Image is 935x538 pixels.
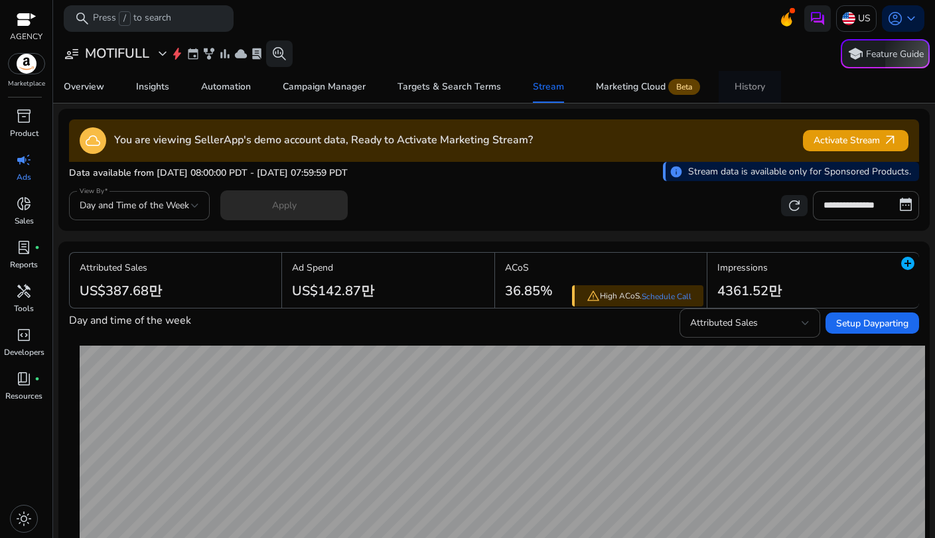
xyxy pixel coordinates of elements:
span: code_blocks [16,327,32,343]
span: / [119,11,131,26]
p: Impressions [717,261,782,275]
p: Marketplace [8,79,45,89]
span: warning [587,289,600,303]
span: keyboard_arrow_down [903,11,919,27]
span: Attributed Sales [690,316,758,329]
h4: You are viewing SellerApp's demo account data, Ready to Activate Marketing Stream? [114,134,533,147]
span: school [847,46,863,62]
span: expand_more [155,46,171,62]
p: ACoS [505,261,553,275]
mat-icon: add_circle [900,255,916,271]
h3: US$387.68만 [80,283,162,299]
div: Marketing Cloud [596,82,703,92]
img: amazon.svg [9,54,44,74]
button: search_insights [266,40,293,67]
div: Campaign Manager [283,82,366,92]
span: handyman [16,283,32,299]
h3: US$142.87만 [292,283,374,299]
div: Stream [533,82,564,92]
button: schoolFeature Guide [841,39,930,68]
p: Product [10,127,38,139]
div: History [735,82,765,92]
span: Day and Time of the Week [80,199,189,212]
p: Data available from [DATE] 08:00:00 PDT - [DATE] 07:59:59 PDT [69,167,348,180]
span: refresh [786,198,802,214]
div: Insights [136,82,169,92]
span: cloud [234,47,248,60]
span: fiber_manual_record [35,245,40,250]
div: Overview [64,82,104,92]
span: lab_profile [250,47,263,60]
span: inventory_2 [16,108,32,124]
span: search_insights [271,46,287,62]
p: Stream data is available only for Sponsored Products. [688,165,911,178]
div: Automation [201,82,251,92]
span: info [670,165,683,178]
h4: Day and time of the week [69,314,191,327]
span: bolt [171,47,184,60]
span: Setup Dayparting [836,316,908,330]
h3: MOTIFULL [85,46,149,62]
a: Schedule Call [642,291,691,302]
p: Ad Spend [292,261,374,275]
span: bar_chart [218,47,232,60]
span: fiber_manual_record [35,376,40,381]
h3: 4361.52만 [717,283,782,299]
span: user_attributes [64,46,80,62]
p: Developers [4,346,44,358]
button: Activate Streamarrow_outward [803,130,908,151]
span: donut_small [16,196,32,212]
p: Reports [10,259,38,271]
span: Activate Stream [814,133,898,148]
p: Resources [5,390,42,402]
p: Press to search [93,11,171,26]
div: High ACoS. [572,285,703,307]
p: Tools [14,303,34,314]
span: cloud [85,133,101,149]
span: Beta [668,79,700,95]
span: light_mode [16,511,32,527]
p: Feature Guide [866,48,924,61]
button: refresh [781,195,808,216]
mat-label: View By [80,186,104,196]
p: Attributed Sales [80,261,162,275]
span: account_circle [887,11,903,27]
div: Targets & Search Terms [397,82,501,92]
span: lab_profile [16,239,32,255]
span: search [74,11,90,27]
span: family_history [202,47,216,60]
p: Sales [15,215,34,227]
span: book_4 [16,371,32,387]
span: campaign [16,152,32,168]
span: arrow_outward [883,133,898,148]
p: Ads [17,171,31,183]
span: event [186,47,200,60]
button: Setup Dayparting [826,312,919,334]
p: US [858,7,871,30]
p: AGENCY [10,31,42,42]
h3: 36.85% [505,283,553,299]
img: us.svg [842,12,855,25]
